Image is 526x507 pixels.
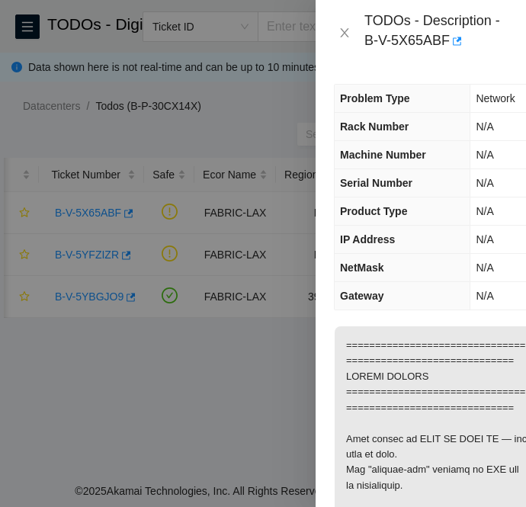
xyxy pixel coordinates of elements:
span: N/A [476,120,493,133]
span: IP Address [340,233,395,245]
span: N/A [476,290,493,302]
span: Machine Number [340,149,426,161]
span: Serial Number [340,177,412,189]
div: TODOs - Description - B-V-5X65ABF [364,12,508,53]
span: NetMask [340,262,384,274]
button: Close [334,26,355,40]
span: Problem Type [340,92,410,104]
span: N/A [476,233,493,245]
span: Gateway [340,290,384,302]
span: close [338,27,351,39]
span: Product Type [340,205,407,217]
span: Rack Number [340,120,409,133]
span: N/A [476,177,493,189]
span: Network [476,92,515,104]
span: N/A [476,205,493,217]
span: N/A [476,262,493,274]
span: N/A [476,149,493,161]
